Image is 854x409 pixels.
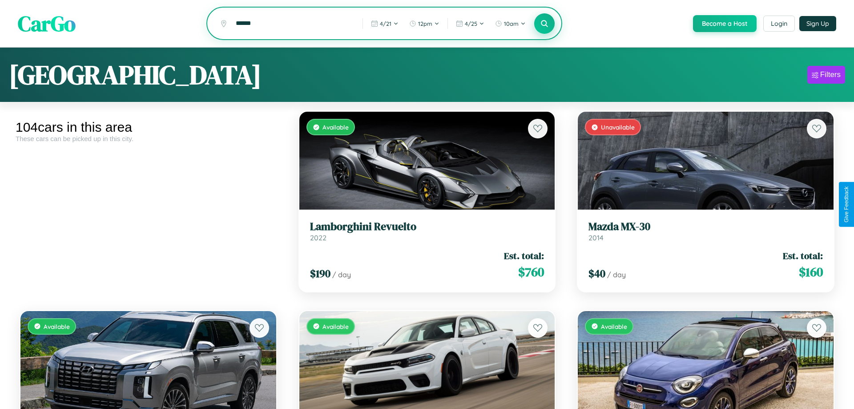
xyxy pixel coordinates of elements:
span: Available [44,323,70,330]
a: Lamborghini Revuelto2022 [310,220,544,242]
span: 4 / 25 [465,20,477,27]
span: Unavailable [601,123,635,131]
div: Give Feedback [843,186,850,223]
span: Available [322,123,349,131]
button: 4/21 [367,16,403,31]
button: Login [763,16,795,32]
span: 2022 [310,233,326,242]
span: 4 / 21 [380,20,391,27]
span: CarGo [18,9,76,38]
div: Filters [820,70,841,79]
span: 2014 [588,233,604,242]
span: 12pm [418,20,432,27]
button: Filters [807,66,845,84]
button: Sign Up [799,16,836,31]
span: $ 40 [588,266,605,281]
span: Est. total: [504,249,544,262]
button: Become a Host [693,15,757,32]
button: 10am [491,16,530,31]
div: 104 cars in this area [16,120,281,135]
span: $ 760 [518,263,544,281]
span: / day [607,270,626,279]
button: 4/25 [451,16,489,31]
span: $ 160 [799,263,823,281]
a: Mazda MX-302014 [588,220,823,242]
span: $ 190 [310,266,330,281]
h3: Lamborghini Revuelto [310,220,544,233]
span: Available [322,323,349,330]
h3: Mazda MX-30 [588,220,823,233]
span: 10am [504,20,519,27]
button: 12pm [405,16,444,31]
span: Est. total: [783,249,823,262]
div: These cars can be picked up in this city. [16,135,281,142]
h1: [GEOGRAPHIC_DATA] [9,57,262,93]
span: Available [601,323,627,330]
span: / day [332,270,351,279]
